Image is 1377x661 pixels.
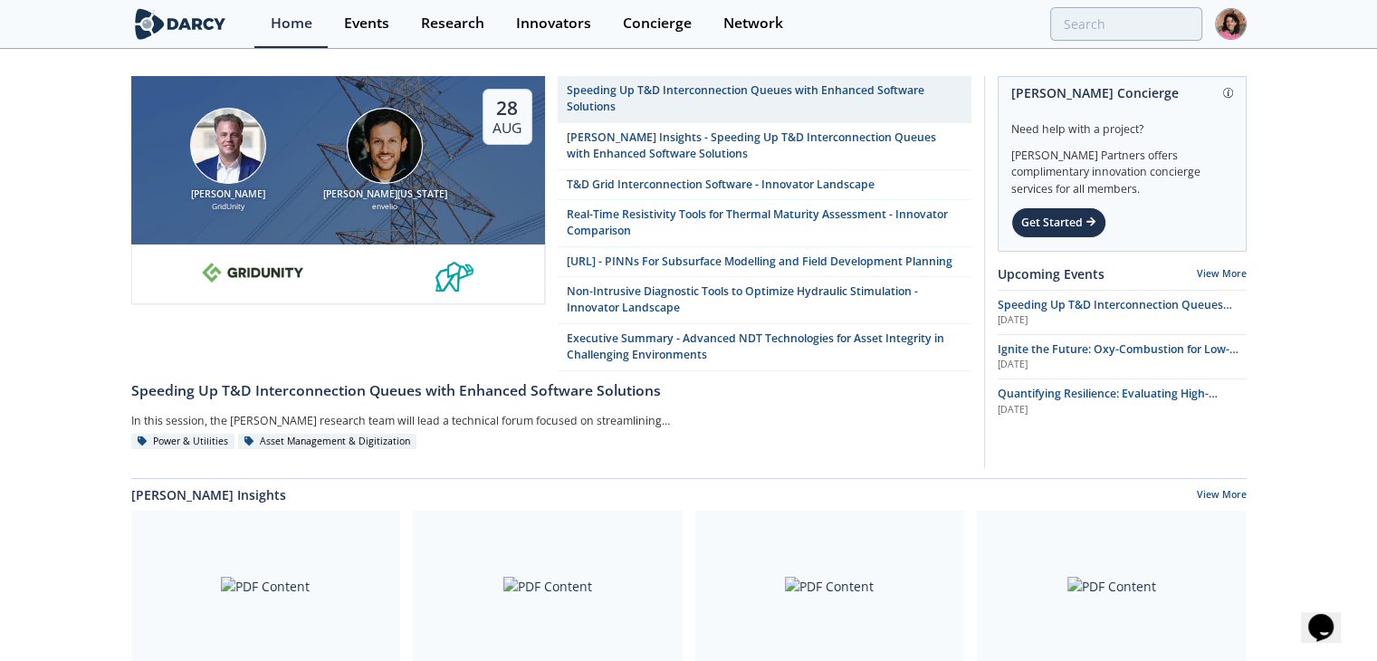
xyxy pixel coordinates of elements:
a: [PERSON_NAME] Insights [131,485,286,504]
img: 10e008b0-193f-493d-a134-a0520e334597 [202,254,303,292]
div: [PERSON_NAME] Concierge [1011,77,1233,109]
div: [DATE] [998,403,1247,417]
a: Non-Intrusive Diagnostic Tools to Optimize Hydraulic Stimulation - Innovator Landscape [558,277,971,324]
div: [PERSON_NAME] Partners offers complimentary innovation concierge services for all members. [1011,138,1233,197]
div: Need help with a project? [1011,109,1233,138]
a: Speeding Up T&D Interconnection Queues with Enhanced Software Solutions [558,76,971,123]
a: [PERSON_NAME] Insights - Speeding Up T&D Interconnection Queues with Enhanced Software Solutions [558,123,971,170]
span: Speeding Up T&D Interconnection Queues with Enhanced Software Solutions [998,297,1232,329]
a: Quantifying Resilience: Evaluating High-Impact, Low-Frequency (HILF) Events [DATE] [998,386,1247,417]
div: Power & Utilities [131,434,235,450]
a: Executive Summary - Advanced NDT Technologies for Asset Integrity in Challenging Environments [558,324,971,371]
a: Real-Time Resistivity Tools for Thermal Maturity Assessment - Innovator Comparison [558,200,971,247]
a: View More [1197,267,1247,280]
iframe: chat widget [1301,589,1359,643]
div: Concierge [623,16,692,31]
a: Speeding Up T&D Interconnection Queues with Enhanced Software Solutions [131,371,971,402]
a: View More [1197,488,1247,504]
div: Research [421,16,484,31]
a: Ignite the Future: Oxy-Combustion for Low-Carbon Power [DATE] [998,341,1247,372]
img: information.svg [1223,88,1233,98]
div: Network [723,16,783,31]
a: [URL] - PINNs For Subsurface Modelling and Field Development Planning [558,247,971,277]
div: In this session, the [PERSON_NAME] research team will lead a technical forum focused on streamlin... [131,408,740,434]
div: GridUnity [157,201,301,213]
div: Home [271,16,312,31]
div: [DATE] [998,358,1247,372]
img: Brian Fitzsimons [190,108,266,184]
div: [PERSON_NAME][US_STATE] [313,187,457,202]
div: Innovators [516,16,591,31]
div: Asset Management & Digitization [238,434,417,450]
div: 28 [492,96,521,120]
div: Aug [492,120,521,138]
div: Events [344,16,389,31]
img: Luigi Montana [347,108,423,184]
span: Quantifying Resilience: Evaluating High-Impact, Low-Frequency (HILF) Events [998,386,1218,417]
a: T&D Grid Interconnection Software - Innovator Landscape [558,170,971,200]
div: Speeding Up T&D Interconnection Queues with Enhanced Software Solutions [131,380,971,402]
img: 336b6de1-6040-4323-9c13-5718d9811639 [435,254,473,292]
div: [PERSON_NAME] [157,187,301,202]
a: Brian Fitzsimons [PERSON_NAME] GridUnity Luigi Montana [PERSON_NAME][US_STATE] envelio 28 Aug [131,76,545,371]
span: Ignite the Future: Oxy-Combustion for Low-Carbon Power [998,341,1238,373]
div: [DATE] [998,313,1247,328]
img: Profile [1215,8,1247,40]
input: Advanced Search [1050,7,1202,41]
a: Speeding Up T&D Interconnection Queues with Enhanced Software Solutions [DATE] [998,297,1247,328]
div: Speeding Up T&D Interconnection Queues with Enhanced Software Solutions [567,82,961,116]
img: logo-wide.svg [131,8,230,40]
div: envelio [313,201,457,213]
a: Upcoming Events [998,264,1104,283]
div: Get Started [1011,207,1106,238]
